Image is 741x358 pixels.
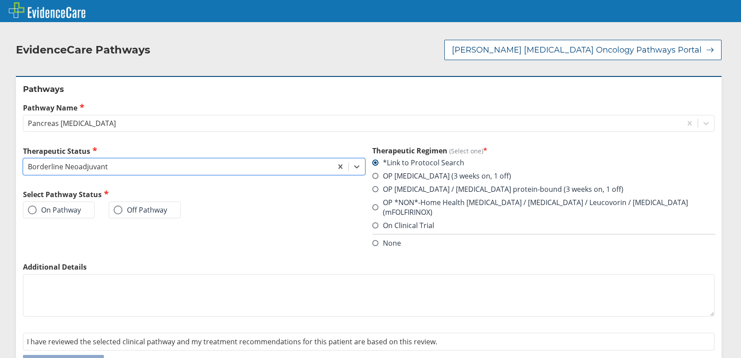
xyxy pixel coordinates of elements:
[23,146,365,156] label: Therapeutic Status
[444,40,722,60] button: [PERSON_NAME] [MEDICAL_DATA] Oncology Pathways Portal
[28,206,81,214] label: On Pathway
[372,171,511,181] label: OP [MEDICAL_DATA] (3 weeks on, 1 off)
[372,221,434,230] label: On Clinical Trial
[114,206,167,214] label: Off Pathway
[23,103,714,113] label: Pathway Name
[372,198,714,217] label: OP *NON*-Home Health [MEDICAL_DATA] / [MEDICAL_DATA] / Leucovorin / [MEDICAL_DATA] (mFOLFIRINOX)
[372,146,714,156] h3: Therapeutic Regimen
[449,147,483,155] span: (Select one)
[23,262,714,272] label: Additional Details
[452,45,702,55] span: [PERSON_NAME] [MEDICAL_DATA] Oncology Pathways Portal
[372,158,464,168] label: *Link to Protocol Search
[9,2,85,18] img: EvidenceCare
[27,337,437,347] span: I have reviewed the selected clinical pathway and my treatment recommendations for this patient a...
[372,238,401,248] label: None
[16,43,150,57] h2: EvidenceCare Pathways
[23,84,714,95] h2: Pathways
[372,184,623,194] label: OP [MEDICAL_DATA] / [MEDICAL_DATA] protein-bound (3 weeks on, 1 off)
[28,118,116,128] div: Pancreas [MEDICAL_DATA]
[28,162,108,171] div: Borderline Neoadjuvant
[23,189,365,199] h2: Select Pathway Status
